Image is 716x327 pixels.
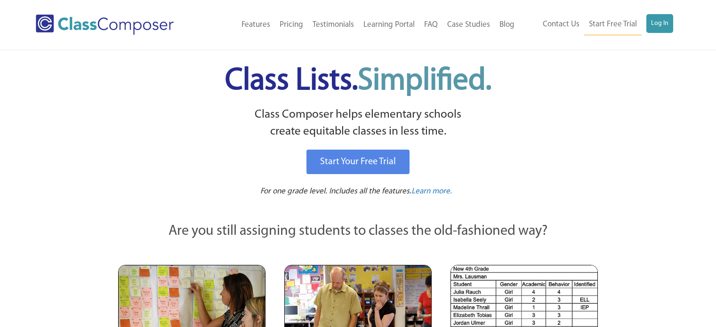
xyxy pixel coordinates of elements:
a: Learning Portal [359,15,419,35]
nav: Header Menu [204,15,519,35]
a: Case Studies [442,15,495,35]
a: FAQ [419,15,442,35]
span: Simplified. [358,66,491,96]
a: Log In [646,14,673,33]
a: Testimonials [308,15,359,35]
a: Features [237,15,275,35]
span: Learn more. [411,187,452,195]
a: Start Your Free Trial [306,150,410,174]
a: Contact Us [538,14,584,35]
a: Start Free Trial [584,14,642,35]
nav: Header Menu [519,14,673,35]
img: Class Composer [36,15,174,35]
a: Learn more. [411,186,452,198]
span: Start Your Free Trial [320,157,396,167]
a: Pricing [275,15,308,35]
a: Blog [495,15,519,35]
span: Class Lists. [225,66,491,96]
p: Class Composer helps elementary schools create equitable classes in less time. [117,106,600,141]
span: For one grade level. Includes all the features. [260,187,411,195]
p: Are you still assigning students to classes the old-fashioned way? [118,221,598,242]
